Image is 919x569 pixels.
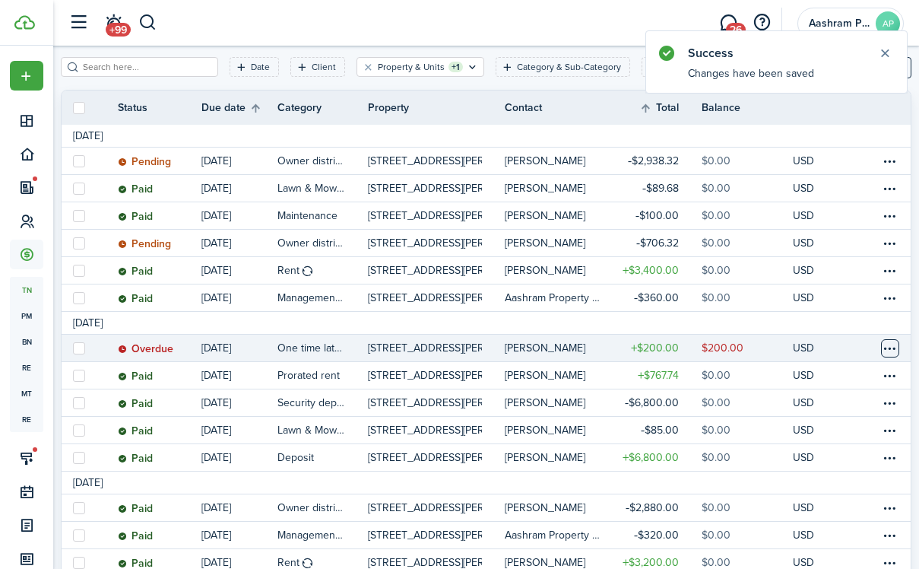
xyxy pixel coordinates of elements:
[646,65,907,93] notify-body: Changes have been saved
[702,444,793,471] a: $0.00
[626,500,679,516] table-amount-title: $2,880.00
[628,153,679,169] table-amount-title: $2,938.32
[118,156,171,168] status: Pending
[368,422,481,438] p: [STREET_ADDRESS][PERSON_NAME]
[610,202,702,229] a: $100.00
[505,175,610,202] a: [PERSON_NAME]
[702,417,793,443] a: $0.00
[631,340,679,356] table-amount-title: $200.00
[702,202,793,229] a: $0.00
[201,422,231,438] p: [DATE]
[793,175,835,202] a: USD
[610,362,702,389] a: $767.74
[702,175,793,202] a: $0.00
[368,180,481,196] p: [STREET_ADDRESS][PERSON_NAME]
[702,290,730,306] table-amount-description: $0.00
[793,153,814,169] p: USD
[118,494,201,521] a: Paid
[623,262,679,278] table-amount-title: $3,400.00
[793,527,814,543] p: USD
[201,340,231,356] p: [DATE]
[702,362,793,389] a: $0.00
[277,450,314,466] table-info-title: Deposit
[201,202,277,229] a: [DATE]
[201,450,231,466] p: [DATE]
[793,494,835,521] a: USD
[610,522,702,548] a: $320.00
[368,100,504,116] th: Property
[118,293,153,305] status: Paid
[625,395,679,411] table-amount-title: $6,800.00
[277,340,345,356] table-info-title: One time late fee
[201,208,231,224] p: [DATE]
[505,284,610,311] a: Aashram Property Management
[793,230,835,256] a: USD
[368,362,504,389] a: [STREET_ADDRESS][PERSON_NAME]
[505,257,610,284] a: [PERSON_NAME]
[793,284,835,311] a: USD
[793,500,814,516] p: USD
[10,406,43,432] span: re
[702,100,793,116] th: Balance
[201,284,277,311] a: [DATE]
[505,389,610,416] a: [PERSON_NAME]
[201,389,277,416] a: [DATE]
[357,57,484,77] filter-tag: Open filter
[368,527,481,543] p: [STREET_ADDRESS][PERSON_NAME]
[277,290,345,306] table-info-title: Management fees
[277,175,368,202] a: Lawn & Mowing
[793,235,814,251] p: USD
[277,153,345,169] table-info-title: Owner distribution
[368,257,504,284] a: [STREET_ADDRESS][PERSON_NAME]
[610,230,702,256] a: $706.32
[230,57,279,77] filter-tag: Open filter
[118,453,153,465] status: Paid
[138,10,157,36] button: Search
[505,335,610,361] a: [PERSON_NAME]
[118,238,171,250] status: Pending
[702,235,730,251] table-amount-description: $0.00
[505,557,585,569] table-profile-info-text: [PERSON_NAME]
[277,522,368,548] a: Management fees
[793,180,814,196] p: USD
[277,527,345,543] table-info-title: Management fees
[62,315,114,331] td: [DATE]
[201,180,231,196] p: [DATE]
[277,230,368,256] a: Owner distribution
[610,417,702,443] a: $85.00
[201,500,231,516] p: [DATE]
[118,522,201,548] a: Paid
[277,422,345,438] table-info-title: Lawn & Mowing
[505,210,585,222] table-profile-info-text: [PERSON_NAME]
[610,284,702,311] a: $360.00
[277,180,345,196] table-info-title: Lawn & Mowing
[10,303,43,329] a: pm
[10,329,43,354] a: bn
[642,57,715,77] button: More filters
[505,237,585,250] table-profile-info-text: [PERSON_NAME]
[118,211,153,223] status: Paid
[118,444,201,471] a: Paid
[118,148,201,174] a: Pending
[505,342,585,354] table-profile-info-text: [PERSON_NAME]
[62,128,114,144] td: [DATE]
[688,44,863,62] notify-title: Success
[702,522,793,548] a: $0.00
[251,60,270,74] filter-tag-label: Date
[702,180,730,196] table-amount-description: $0.00
[368,148,504,174] a: [STREET_ADDRESS][PERSON_NAME]
[623,450,679,466] table-amount-title: $6,800.00
[793,335,835,361] a: USD
[505,265,585,277] table-profile-info-text: [PERSON_NAME]
[505,417,610,443] a: [PERSON_NAME]
[201,362,277,389] a: [DATE]
[505,202,610,229] a: [PERSON_NAME]
[10,380,43,406] a: mt
[378,60,445,74] filter-tag-label: Property & Units
[368,230,504,256] a: [STREET_ADDRESS][PERSON_NAME]
[64,8,93,37] button: Open sidebar
[368,500,481,516] p: [STREET_ADDRESS][PERSON_NAME]
[702,389,793,416] a: $0.00
[635,208,679,224] table-amount-title: $100.00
